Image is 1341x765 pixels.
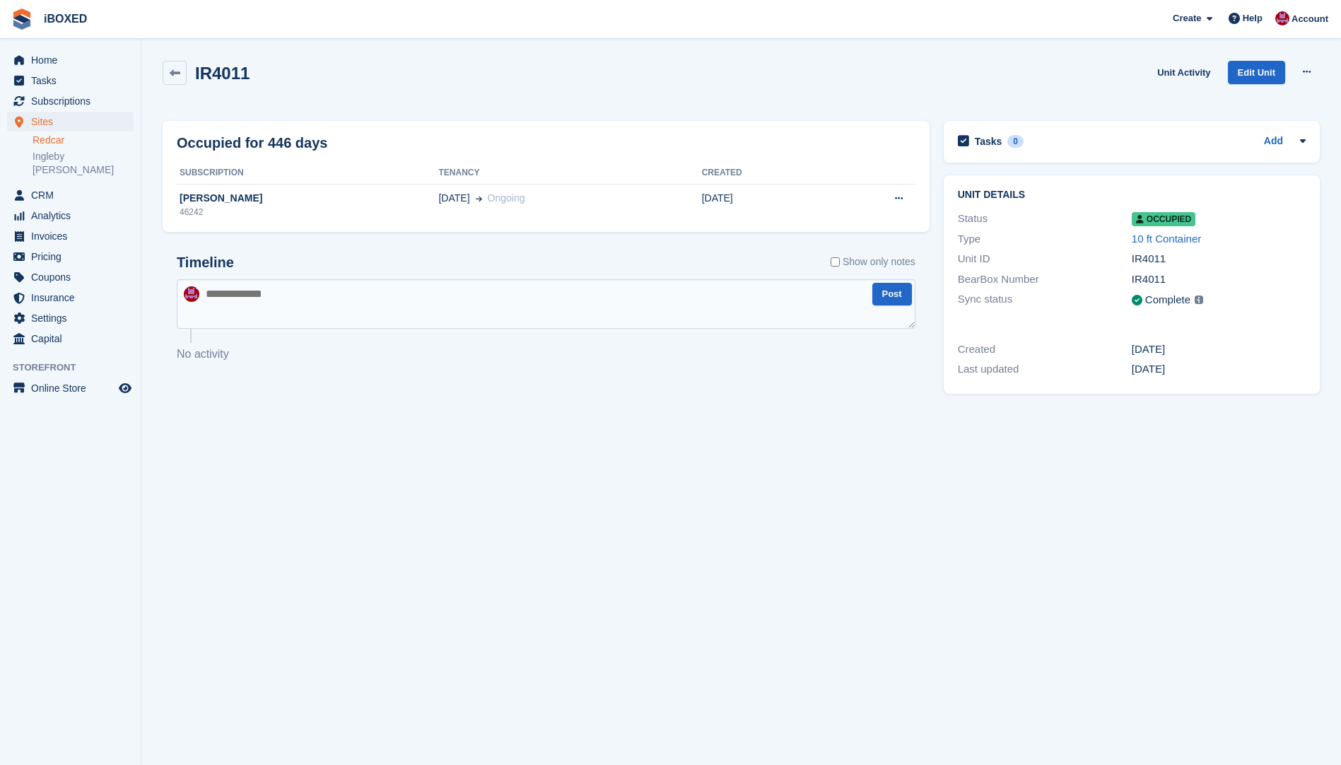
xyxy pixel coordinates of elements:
h2: Timeline [177,255,234,271]
span: Tasks [31,71,116,90]
span: Coupons [31,267,116,287]
span: Analytics [31,206,116,226]
span: Occupied [1132,212,1195,226]
a: menu [7,50,134,70]
span: Pricing [31,247,116,267]
span: Online Store [31,378,116,398]
span: Help [1243,11,1263,25]
div: Unit ID [958,251,1132,267]
a: menu [7,91,134,111]
span: Insurance [31,288,116,308]
span: Sites [31,112,116,132]
div: 46242 [177,206,438,218]
a: menu [7,226,134,246]
div: IR4011 [1132,271,1306,288]
h2: Occupied for 446 days [177,132,327,153]
div: Last updated [958,361,1132,378]
button: Post [872,283,912,306]
a: Edit Unit [1228,61,1285,84]
th: Tenancy [438,162,701,185]
a: iBOXED [38,7,93,30]
h2: IR4011 [195,64,250,83]
a: 10 ft Container [1132,233,1201,245]
span: Ongoing [488,192,525,204]
div: Sync status [958,291,1132,309]
h2: Unit details [958,189,1306,201]
div: Created [958,341,1132,358]
a: Redcar [33,134,134,147]
th: Subscription [177,162,438,185]
div: BearBox Number [958,271,1132,288]
a: menu [7,247,134,267]
a: Add [1264,134,1283,150]
th: Created [702,162,825,185]
img: icon-info-grey-7440780725fd019a000dd9b08b2336e03edf1995a4989e88bcd33f0948082b44.svg [1195,296,1203,304]
div: [DATE] [1132,341,1306,358]
span: Home [31,50,116,70]
div: Type [958,231,1132,247]
a: menu [7,206,134,226]
input: Show only notes [831,255,840,269]
a: menu [7,308,134,328]
div: [DATE] [1132,361,1306,378]
a: menu [7,378,134,398]
span: CRM [31,185,116,205]
div: [PERSON_NAME] [177,191,438,206]
a: menu [7,71,134,90]
div: IR4011 [1132,251,1306,267]
span: Subscriptions [31,91,116,111]
a: Unit Activity [1152,61,1216,84]
p: No activity [177,346,915,363]
td: [DATE] [702,184,825,226]
img: stora-icon-8386f47178a22dfd0bd8f6a31ec36ba5ce8667c1dd55bd0f319d3a0aa187defe.svg [11,8,33,30]
img: Amanda Forder [184,286,199,302]
img: Amanda Forder [1275,11,1289,25]
a: Preview store [117,380,134,397]
span: Storefront [13,361,141,375]
a: menu [7,267,134,287]
span: Account [1292,12,1328,26]
a: menu [7,288,134,308]
span: Capital [31,329,116,349]
span: Invoices [31,226,116,246]
span: [DATE] [438,191,469,206]
a: menu [7,329,134,349]
h2: Tasks [975,135,1002,148]
a: menu [7,112,134,132]
a: Ingleby [PERSON_NAME] [33,150,134,177]
span: Settings [31,308,116,328]
div: Status [958,211,1132,227]
span: Create [1173,11,1201,25]
div: 0 [1007,135,1024,148]
label: Show only notes [831,255,915,269]
a: menu [7,185,134,205]
div: Complete [1145,292,1190,308]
